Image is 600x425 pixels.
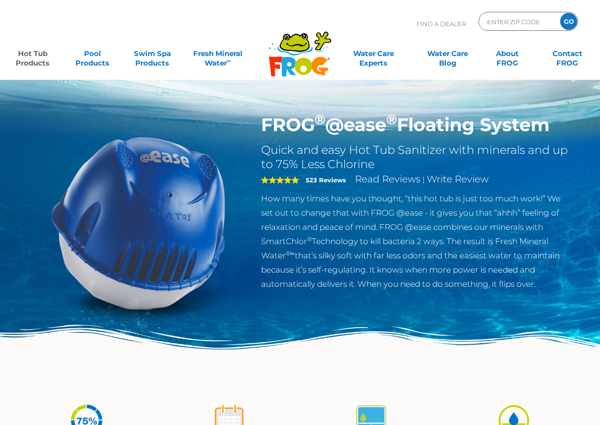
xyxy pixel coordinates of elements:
a: AboutFROG [484,44,531,63]
sup: ® [315,111,325,128]
a: Read Reviews [355,173,421,185]
span: | [422,175,425,184]
sup: ® [386,111,397,128]
h2: Quick and easy Hot Tub Sanitizer with minerals and up to 75% Less Chlorine [261,143,571,171]
sup: ∞ [227,57,231,64]
p: How many times have you thought, “this hot tub is just too much work!” We set out to change that ... [261,191,571,291]
span: 5 [261,176,299,184]
a: Fresh MineralWater∞ [189,44,247,63]
a: Water CareExperts [336,44,411,63]
strong: 523 Reviews [306,176,346,184]
a: Write Review [427,173,488,185]
a: Hot TubProducts [9,44,56,63]
a: Swim SpaProducts [129,44,176,63]
p: Find A Dealer [417,12,466,36]
img: Frog Products Logo [263,19,337,77]
a: ContactFROG [544,44,591,63]
h1: FROG @ease Floating System [261,114,571,136]
sup: ® [307,236,312,243]
img: hot-tub-product-atease-system.png [29,114,247,331]
sup: ®∞ [286,250,295,257]
input: GO [560,13,577,30]
a: PoolProducts [69,44,116,63]
a: Water CareBlog [424,44,471,63]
